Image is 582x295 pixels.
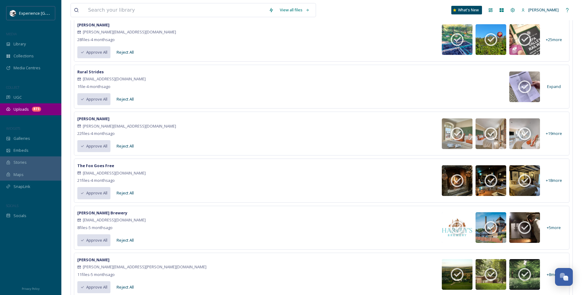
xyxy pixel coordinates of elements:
[77,225,113,230] span: 8 file s - 5 months ago
[6,85,19,90] span: COLLECT
[22,285,40,292] a: Privacy Policy
[114,281,137,293] button: Reject All
[114,140,137,152] button: Reject All
[546,37,562,43] span: + 25 more
[13,172,24,178] span: Maps
[77,46,110,58] button: Approve All
[509,24,540,55] img: 02784847-eb7f-4f02-b60d-6cfa4e917f84.jpg
[547,272,561,278] span: + 8 more
[547,225,561,231] span: + 5 more
[6,203,18,208] span: SOCIALS
[509,71,540,102] img: c9817ccd-b964-4b42-b8b0-042e673ccdb1.jpg
[114,46,137,58] button: Reject All
[77,22,110,28] strong: [PERSON_NAME]
[518,4,562,16] a: [PERSON_NAME]
[476,118,506,149] img: aeac9702-c245-4d9c-9626-a52b38b0eb83.jpg
[13,65,40,71] span: Media Centres
[6,126,20,131] span: WIDGETS
[13,159,27,165] span: Stories
[442,259,472,290] img: d0c161ce-a639-47f9-9a9c-d93123e9603c.jpg
[114,187,137,199] button: Reject All
[13,106,29,112] span: Uploads
[476,165,506,196] img: da19438e-e183-4914-a8a9-83ff4df4e445.jpg
[13,184,30,190] span: SnapLink
[13,53,34,59] span: Collections
[77,257,110,262] strong: [PERSON_NAME]
[442,165,472,196] img: c2ffa72d-cb7d-4aa2-a734-2ae00168b282.jpg
[442,24,472,55] img: bcd97d7b-8368-4a18-a952-cbcbd9469288.jpg
[77,84,110,89] span: 1 file - 4 months ago
[13,94,22,100] span: UGC
[528,7,559,13] span: [PERSON_NAME]
[555,268,573,286] button: Open Chat
[13,147,29,153] span: Embeds
[509,118,540,149] img: ccb6264f-9d43-464f-b1e1-03200543277c.jpg
[77,140,110,152] button: Approve All
[77,281,110,293] button: Approve All
[509,165,540,196] img: cc341879-4d40-4538-938b-7118109d097f.jpg
[83,29,176,35] span: [PERSON_NAME][EMAIL_ADDRESS][DOMAIN_NAME]
[77,163,114,168] strong: The Fox Goes Free
[77,234,110,246] button: Approve All
[77,272,115,277] span: 11 file s - 5 months ago
[442,118,472,149] img: f0857a8e-9e1d-4aee-8ed1-aa43cc800596.jpg
[451,6,482,14] a: What's New
[13,136,30,141] span: Galleries
[77,37,115,42] span: 28 file s - 4 months ago
[13,41,26,47] span: Library
[83,264,206,270] span: [PERSON_NAME][EMAIL_ADDRESS][PERSON_NAME][DOMAIN_NAME]
[114,234,137,246] button: Reject All
[77,187,110,199] button: Approve All
[442,212,472,243] img: 7007b7cb-cef1-4ea9-b6e4-c337cd041b60.jpg
[77,116,110,121] strong: [PERSON_NAME]
[77,131,115,136] span: 22 file s - 4 months ago
[10,10,16,16] img: WSCC%20ES%20Socials%20Icon%20-%20Secondary%20-%20Black.jpg
[32,107,41,112] div: 873
[77,178,115,183] span: 21 file s - 4 months ago
[546,131,562,136] span: + 19 more
[83,217,146,223] span: [EMAIL_ADDRESS][DOMAIN_NAME]
[77,93,110,105] button: Approve All
[13,213,26,219] span: Socials
[476,259,506,290] img: ea364b22-4bab-489e-a119-fc89041879a9.jpg
[77,69,104,75] strong: Rural Strides
[509,259,540,290] img: b3490988-f965-4ac6-a3e3-c1a03d5ea6b6.jpg
[509,212,540,243] img: 89ea2e29-1ad2-4bbf-9f44-29928028147d.jpg
[77,210,127,216] strong: [PERSON_NAME] Brewery
[476,212,506,243] img: 2fcb78fd-b4fd-49f9-832a-ee645601207c.jpg
[476,24,506,55] img: dc7169cf-ff83-4a7d-8c54-ba405ecfd853.jpg
[114,93,137,105] button: Reject All
[547,84,561,90] span: Expand
[83,170,146,176] span: [EMAIL_ADDRESS][DOMAIN_NAME]
[277,4,313,16] a: View all files
[83,76,146,82] span: [EMAIL_ADDRESS][DOMAIN_NAME]
[546,178,562,183] span: + 18 more
[6,32,17,36] span: MEDIA
[22,287,40,291] span: Privacy Policy
[85,3,266,17] input: Search your library
[19,10,80,16] span: Experience [GEOGRAPHIC_DATA]
[83,123,176,129] span: [PERSON_NAME][EMAIL_ADDRESS][DOMAIN_NAME]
